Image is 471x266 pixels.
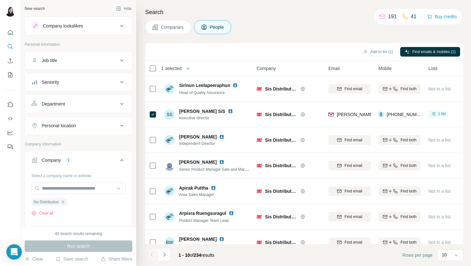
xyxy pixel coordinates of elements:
[178,253,214,258] span: results
[265,111,297,118] span: Sis Distribution
[265,188,297,194] span: Sis Distribution
[112,4,136,13] button: Hide
[344,86,362,92] span: Find email
[164,160,175,171] img: Avatar
[33,199,59,205] span: Sis Distribution
[229,211,234,216] img: LinkedIn logo
[42,57,57,64] div: Job title
[401,137,417,143] span: Find both
[401,188,417,194] span: Find both
[401,86,417,92] span: Find both
[401,239,417,245] span: Find both
[401,163,417,168] span: Find both
[228,109,233,114] img: LinkedIn logo
[25,6,45,12] div: New search
[400,47,460,57] button: Find emails & mobiles (1)
[42,79,59,85] div: Seniority
[5,6,15,17] img: Avatar
[158,248,171,261] button: Navigate to next page
[25,96,132,112] button: Department
[344,239,362,245] span: Find email
[190,253,194,258] span: of
[257,214,262,219] img: Logo of Sis Distribution
[31,170,126,179] div: Select a company name or website
[164,135,175,145] img: Avatar
[378,238,421,247] button: Find both
[265,162,297,169] span: Sis Distribution
[55,256,88,262] button: Save search
[25,74,132,90] button: Seniority
[401,214,417,220] span: Find both
[265,239,297,246] span: Sis Distribution
[179,141,232,146] span: Independent Director
[388,13,397,20] p: 191
[5,41,15,52] button: Search
[358,47,398,57] button: Add to list (1)
[5,141,15,153] button: Feedback
[378,65,392,72] span: Mobile
[179,134,217,139] span: [PERSON_NAME]
[428,189,450,194] span: Not in a list
[179,185,208,191] span: Apirak Puttha
[25,256,43,262] button: Clear
[5,27,15,38] button: Quick start
[257,86,262,91] img: Logo of Sis Distribution
[210,24,225,30] span: People
[179,243,232,249] span: Sales Manager
[427,12,457,21] button: Buy credits
[179,159,217,165] span: [PERSON_NAME]
[164,109,175,120] div: SS
[6,244,22,260] div: Open Intercom Messenger
[25,118,132,133] button: Personal location
[328,65,340,72] span: Email
[265,86,297,92] span: Sis Distribution
[194,253,201,258] span: 234
[5,99,15,110] button: Use Surfe on LinkedIn
[328,135,371,145] button: Find email
[411,13,417,20] p: 41
[233,83,238,88] img: LinkedIn logo
[179,218,229,223] span: Product Manager Team Lead
[179,167,256,172] span: Senior Product Manager Sale and Marketting
[65,157,72,163] div: 1
[257,163,262,168] img: Logo of Sis Distribution
[31,210,53,216] button: Clear all
[344,137,362,143] span: Find email
[378,212,421,222] button: Find both
[442,252,447,258] p: 10
[219,160,224,165] img: LinkedIn logo
[328,212,371,222] button: Find email
[42,101,65,107] div: Department
[161,65,182,72] span: 1 selected
[328,161,371,170] button: Find email
[43,23,83,29] div: Company lookalikes
[257,137,262,143] img: Logo of Sis Distribution
[378,186,421,196] button: Find both
[219,134,224,139] img: LinkedIn logo
[164,84,175,94] img: Avatar
[387,112,427,117] span: [PHONE_NUMBER]
[25,153,132,170] button: Company1
[328,238,371,247] button: Find email
[164,186,175,196] img: Avatar
[42,122,76,129] div: Personal location
[179,210,226,216] span: Arpisra Ruengsuragul
[257,112,262,117] img: Logo of Sis Distribution
[428,137,450,143] span: Not in a list
[428,240,450,245] span: Not in a list
[428,163,450,168] span: Not in a list
[378,161,421,170] button: Find both
[344,214,362,220] span: Find email
[25,53,132,68] button: Job title
[428,214,450,219] span: Not in a list
[428,65,438,72] span: Lists
[5,55,15,66] button: Enrich CSV
[402,252,433,258] span: Rows per page
[179,90,225,95] span: Head of Quality Assurance
[5,127,15,138] button: Dashboard
[344,163,362,168] span: Find email
[164,237,175,247] div: BW
[219,237,224,242] img: LinkedIn logo
[378,135,421,145] button: Find both
[164,212,175,222] img: Avatar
